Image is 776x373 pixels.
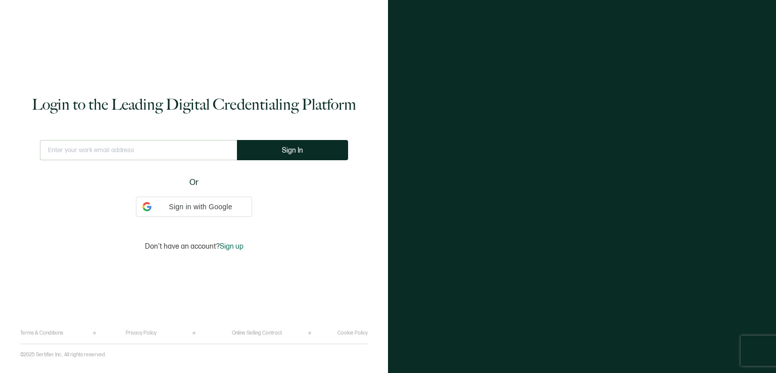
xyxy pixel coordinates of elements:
a: Cookie Policy [337,330,368,336]
p: ©2025 Sertifier Inc.. All rights reserved. [20,352,106,358]
span: Sign In [282,147,303,154]
button: Sign In [237,140,348,160]
h1: Login to the Leading Digital Credentialing Platform [32,95,356,115]
span: Sign up [220,242,244,251]
a: Privacy Policy [126,330,157,336]
input: Enter your work email address [40,140,237,160]
span: Sign in with Google [156,202,246,212]
p: Don't have an account? [145,242,244,251]
a: Online Selling Contract [232,330,282,336]
span: Or [189,176,199,189]
div: Sign in with Google [136,197,252,217]
a: Terms & Conditions [20,330,63,336]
